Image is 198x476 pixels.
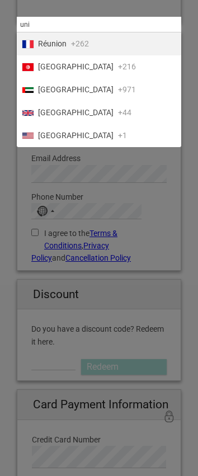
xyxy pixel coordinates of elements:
span: +216 [118,61,136,73]
span: +262 [71,38,89,50]
span: [GEOGRAPHIC_DATA] [38,61,114,73]
span: +44 [118,107,131,119]
span: +971 [118,84,136,96]
span: Réunion [38,38,67,50]
span: [GEOGRAPHIC_DATA] [38,107,114,119]
span: [GEOGRAPHIC_DATA] [38,84,114,96]
input: Search [17,17,181,32]
p: We're away right now. Please check back later! [16,20,126,29]
span: [GEOGRAPHIC_DATA] [38,130,114,142]
ul: List of countries [17,32,181,147]
span: +1 [118,130,127,142]
button: Open LiveChat chat widget [129,17,142,31]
